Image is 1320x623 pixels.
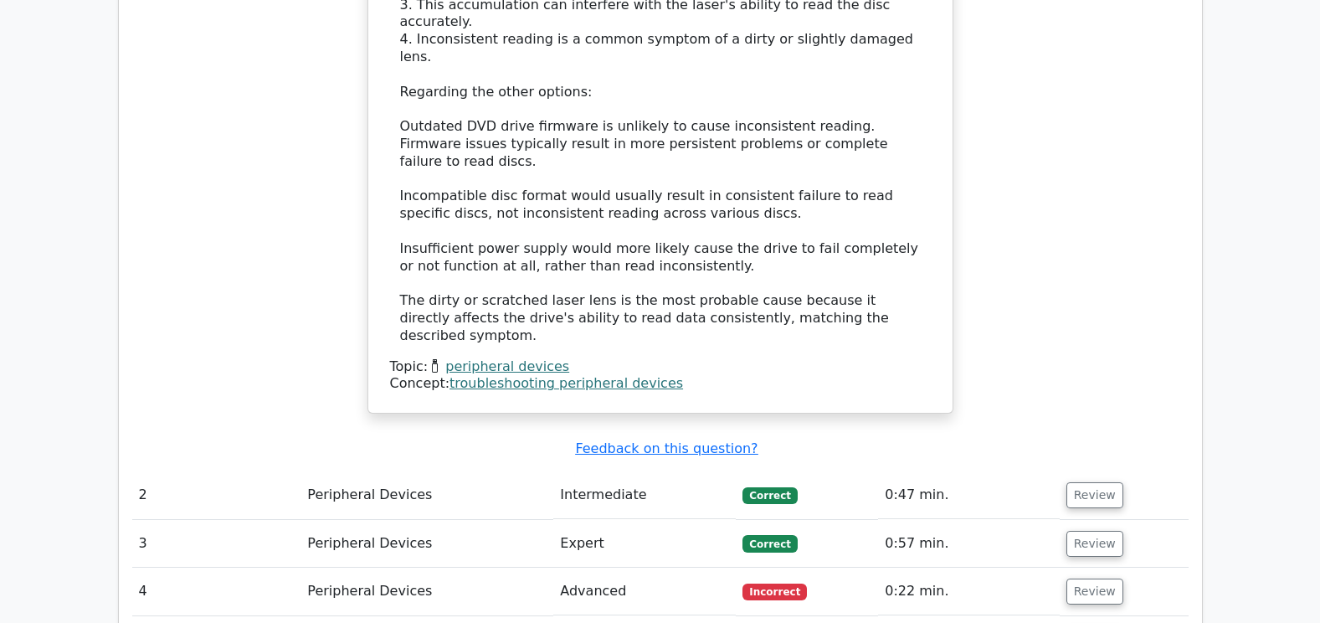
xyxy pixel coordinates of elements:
[449,375,683,391] a: troubleshooting peripheral devices
[132,568,301,615] td: 4
[878,520,1060,568] td: 0:57 min.
[1066,531,1123,557] button: Review
[300,471,553,519] td: Peripheral Devices
[878,568,1060,615] td: 0:22 min.
[1066,482,1123,508] button: Review
[300,568,553,615] td: Peripheral Devices
[390,375,931,393] div: Concept:
[575,440,758,456] a: Feedback on this question?
[132,471,301,519] td: 2
[878,471,1060,519] td: 0:47 min.
[553,568,736,615] td: Advanced
[553,520,736,568] td: Expert
[445,358,569,374] a: peripheral devices
[300,520,553,568] td: Peripheral Devices
[553,471,736,519] td: Intermediate
[742,487,797,504] span: Correct
[742,535,797,552] span: Correct
[742,584,807,600] span: Incorrect
[390,358,931,376] div: Topic:
[132,520,301,568] td: 3
[1066,579,1123,605] button: Review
